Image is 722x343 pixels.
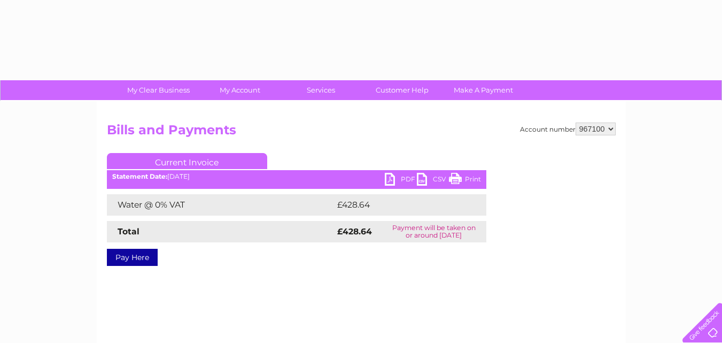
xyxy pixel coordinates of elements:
h2: Bills and Payments [107,123,616,143]
a: Customer Help [358,80,446,100]
strong: £428.64 [337,226,372,237]
a: Current Invoice [107,153,267,169]
td: Payment will be taken on or around [DATE] [382,221,486,242]
a: Make A Payment [439,80,527,100]
td: £428.64 [335,194,468,216]
a: Print [449,173,481,188]
a: PDF [385,173,417,188]
div: Account number [520,123,616,135]
a: Services [277,80,365,100]
a: CSV [417,173,449,188]
a: Pay Here [107,249,158,266]
b: Statement Date: [112,172,167,180]
td: Water @ 0% VAT [107,194,335,216]
a: My Clear Business [114,80,203,100]
strong: Total [118,226,139,237]
a: My Account [196,80,284,100]
div: [DATE] [107,173,486,180]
